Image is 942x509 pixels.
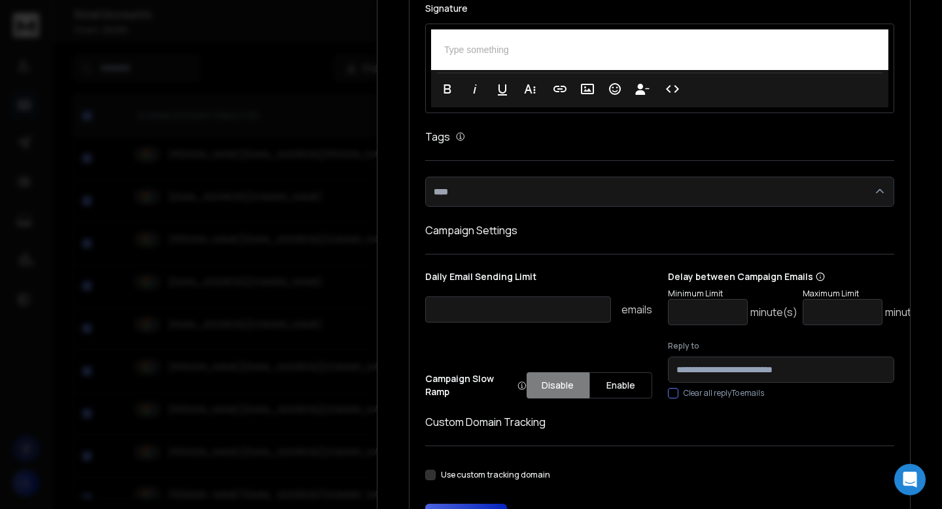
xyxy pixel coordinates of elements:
[668,289,797,299] p: Minimum Limit
[575,76,600,102] button: Insert Image (⌘P)
[548,76,572,102] button: Insert Link (⌘K)
[425,222,894,238] h1: Campaign Settings
[894,464,926,495] div: Open Intercom Messenger
[425,372,527,398] p: Campaign Slow Ramp
[425,4,894,13] label: Signature
[435,76,460,102] button: Bold (⌘B)
[441,470,550,480] label: Use custom tracking domain
[684,388,764,398] label: Clear all replyTo emails
[425,129,450,145] h1: Tags
[803,289,932,299] p: Maximum Limit
[750,304,797,320] p: minute(s)
[462,76,487,102] button: Italic (⌘I)
[885,304,932,320] p: minute(s)
[527,372,589,398] button: Disable
[668,341,895,351] label: Reply to
[425,414,894,430] h1: Custom Domain Tracking
[589,372,652,398] button: Enable
[602,76,627,102] button: Emoticons
[668,270,932,283] p: Delay between Campaign Emails
[425,270,652,289] p: Daily Email Sending Limit
[630,76,655,102] button: Insert Unsubscribe Link
[490,76,515,102] button: Underline (⌘U)
[660,76,685,102] button: Code View
[517,76,542,102] button: More Text
[621,302,652,317] p: emails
